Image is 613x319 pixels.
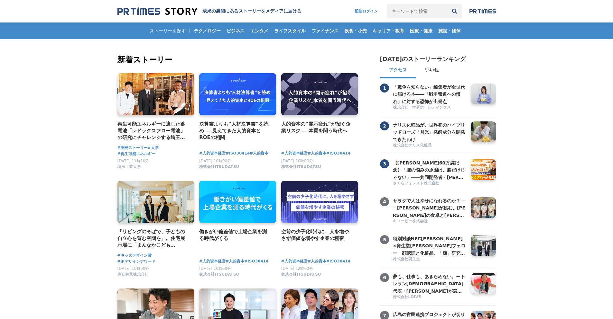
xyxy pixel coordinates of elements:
[393,235,466,257] h3: 特別対談NEC[PERSON_NAME]×資生堂[PERSON_NAME]フェロー 顔認証と化粧品、「顔」研究の世界の頂点から見える[PERSON_NAME] ～骨格や瞳、変化しない顔と たるみ...
[393,105,451,110] span: 株式会社 学研ホールディングス
[326,258,350,264] span: #ISO30414
[199,120,271,141] a: 決算書よりも“人材決算書”を読め ― 見えてきた人的資本とROEの相関
[281,120,353,135] a: 人的資本の“開示疲れ”が招く企業リスク ― 本質を問う時代へ
[393,294,421,300] span: 株式会社LOIVE
[393,294,466,300] a: 株式会社LOIVE
[272,28,308,34] span: ライフスタイル
[393,218,466,225] a: キユーピー株式会社
[199,258,226,264] a: #人的資本経営
[393,143,466,149] a: 株式会社ナリス化粧品
[117,54,359,66] h2: 新着ストーリー
[393,121,466,142] a: ナリス化粧品が、世界初のハイブリッドローズ「月光」発酵成分を開発できたわけ
[117,228,189,249] a: 「リビングのそばで、子どもの自立心を育む空間を」。住宅展示場に「まんなかこどもBASE」を作った２人の女性社員
[326,150,350,156] a: #ISO30414
[393,121,466,143] h3: ナリス化粧品が、世界初のハイブリッドローズ「月光」発酵成分を開発できたわけ
[370,28,407,34] span: キャリア・教育
[380,159,389,168] span: 3
[393,84,466,105] h3: 「戦争を知らない」編集者が全世代に届ける本――「戦争報道への慣れ」に対する恐怖が出発点
[226,150,250,156] a: #ISO30414
[117,159,149,163] span: [DATE] 11時10分
[393,159,466,180] a: 【[PERSON_NAME]60万袋記念】「膝の悩みの原因は、膝だけじゃない」――共同開発者・[PERSON_NAME]先生と語る、"歩く力"を守る想い【共同開発者対談】
[308,258,326,264] a: #人的資本
[250,150,268,156] a: #人的資本
[380,273,389,282] span: 6
[224,22,247,39] a: ビジネス
[393,235,466,256] a: 特別対談NEC[PERSON_NAME]×資生堂[PERSON_NAME]フェロー 顔認証と化粧品、「顔」研究の世界の頂点から見える[PERSON_NAME] ～骨格や瞳、変化しない顔と たるみ...
[416,63,448,78] button: いいね
[436,28,463,34] span: 施設・団体
[117,151,155,157] a: #再生可能エネルギー
[348,4,384,18] a: 配信ログイン
[199,272,239,277] span: 株式会社ITSUDATSU
[387,4,448,18] input: キーワードで検索
[393,273,466,295] h3: 夢も、仕事も、あきらめない。ートレラン[DEMOGRAPHIC_DATA]代表・[PERSON_NAME]が選んだ『ロイブ』という働き方ー
[199,150,226,156] a: #人的資本経営
[393,256,466,262] a: 株式会社資生堂
[117,274,148,278] a: 住友林業株式会社
[281,150,308,156] span: #人的資本経営
[393,273,466,294] a: 夢も、仕事も、あきらめない。ートレラン[DEMOGRAPHIC_DATA]代表・[PERSON_NAME]が選んだ『ロイブ』という働き方ー
[469,9,496,14] img: prtimes
[117,164,141,170] span: 埼玉工業大学
[199,274,239,278] a: 株式会社ITSUDATSU
[342,28,369,34] span: 飲食・小売
[244,258,268,264] a: #ISO30414
[308,150,326,156] span: #人的資本
[393,159,466,181] h3: 【[PERSON_NAME]60万袋記念】「膝の悩みの原因は、膝だけじゃない」――共同開発者・[PERSON_NAME]先生と語る、"歩く力"を守る想い【共同開発者対談】
[281,228,353,242] a: 空前の少子化時代に、人を増やさず価値を増やす企業の秘密
[248,28,271,34] span: エンタメ
[393,181,466,187] a: さくらフォレスト株式会社
[407,28,435,34] span: 医療・健康
[393,181,439,186] span: さくらフォレスト株式会社
[199,166,239,171] a: 株式会社ITSUDATSU
[281,164,321,170] span: 株式会社ITSUDATSU
[148,145,159,151] span: #大学
[117,145,148,151] span: #開発ストーリー
[380,197,389,206] span: 4
[380,63,416,78] button: アクセス
[117,259,155,265] a: #iFデザインアワード
[272,22,308,39] a: ライフスタイル
[380,55,466,63] h2: [DATE]のストーリーランキング
[117,7,302,16] a: 成果の裏側にあるストーリーをメディアに届ける 成果の裏側にあるストーリーをメディアに届ける
[191,22,223,39] a: テクノロジー
[226,258,244,264] a: #人的資本
[199,266,231,271] span: [DATE] 10時00分
[393,84,466,104] a: 「戦争を知らない」編集者が全世代に届ける本――「戦争報道への慣れ」に対する恐怖が出発点
[448,4,462,18] button: 検索
[393,197,466,219] h3: サラダで人は幸せになれるのか？ ── [PERSON_NAME]が挑む、[PERSON_NAME]の食卓と[PERSON_NAME]の可能性
[117,120,189,141] a: 再生可能エネルギーに適した蓄電池「レドックスフロー電池」の研究にチャレンジする埼玉工業大学
[380,235,389,244] span: 5
[117,253,152,259] span: #キッズデザイン賞
[199,159,231,163] span: [DATE] 10時00分
[393,197,466,218] a: サラダで人は幸せになれるのか？ ── [PERSON_NAME]が挑む、[PERSON_NAME]の食卓と[PERSON_NAME]の可能性
[224,28,247,34] span: ビジネス
[393,143,432,148] span: 株式会社ナリス化粧品
[248,22,271,39] a: エンタメ
[281,159,313,163] span: [DATE] 10時00分
[281,266,313,271] span: [DATE] 12時00分
[281,274,321,278] a: 株式会社ITSUDATSU
[117,7,197,16] img: 成果の裏側にあるストーリーをメディアに届ける
[281,258,308,264] a: #人的資本経営
[309,28,341,34] span: ファイナンス
[309,22,341,39] a: ファイナンス
[393,105,466,111] a: 株式会社 学研ホールディングス
[199,228,271,242] a: 働きがい偏差値で上場企業を測る時代がくる
[117,266,149,271] span: [DATE] 10時00分
[199,164,239,170] span: 株式会社ITSUDATSU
